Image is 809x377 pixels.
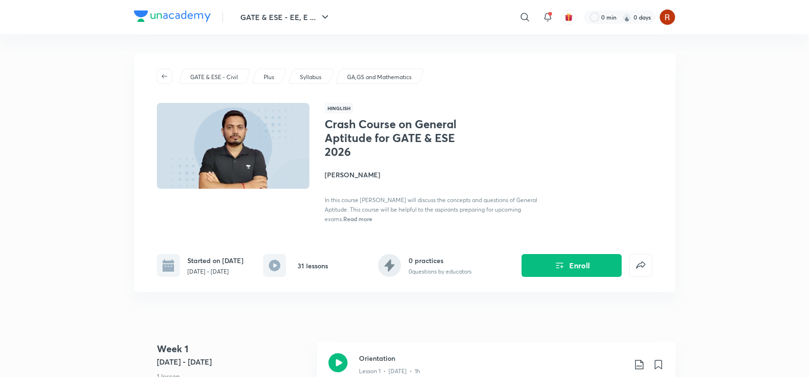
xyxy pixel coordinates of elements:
p: Lesson 1 • [DATE] • 1h [359,367,420,376]
a: Syllabus [298,73,323,82]
p: GATE & ESE - Civil [190,73,238,82]
img: streak [622,12,632,22]
h4: Week 1 [157,342,309,356]
span: Hinglish [325,103,353,113]
h6: Started on [DATE] [187,255,244,265]
img: avatar [564,13,573,21]
button: Enroll [522,254,622,277]
img: Rupsha chowdhury [659,9,676,25]
a: Plus [262,73,276,82]
p: 0 questions by educators [409,267,471,276]
h6: 31 lessons [297,261,328,271]
a: GATE & ESE - Civil [188,73,239,82]
p: Plus [264,73,274,82]
p: Syllabus [300,73,321,82]
button: GATE & ESE - EE, E ... [235,8,337,27]
h6: 0 practices [409,255,471,265]
span: In this course [PERSON_NAME] will discuss the concepts and questions of General Aptitude. This co... [325,196,537,223]
button: false [629,254,652,277]
h3: Orientation [359,353,626,363]
a: Company Logo [134,10,211,24]
span: Read more [343,215,372,223]
img: Thumbnail [155,102,310,190]
button: avatar [561,10,576,25]
h4: [PERSON_NAME] [325,170,538,180]
h5: [DATE] - [DATE] [157,356,309,367]
a: GA,GS and Mathematics [345,73,413,82]
img: Company Logo [134,10,211,22]
p: GA,GS and Mathematics [347,73,411,82]
h1: Crash Course on General Aptitude for GATE & ESE 2026 [325,117,481,158]
p: [DATE] - [DATE] [187,267,244,276]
